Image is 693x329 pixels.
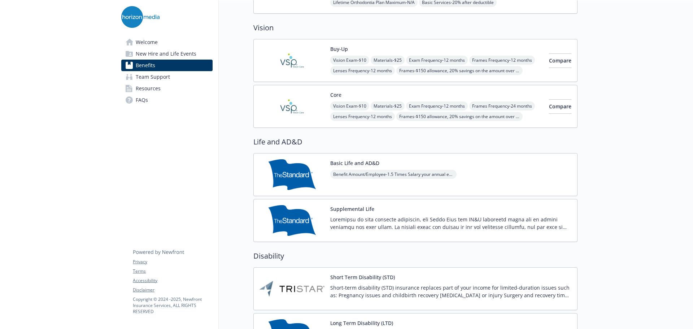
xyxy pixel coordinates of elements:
[253,137,577,147] h2: Life and AD&D
[406,56,468,65] span: Exam Frequency - 12 months
[371,56,405,65] span: Materials - $25
[549,53,571,68] button: Compare
[330,319,393,327] button: Long Term Disability (LTD)
[253,22,577,33] h2: Vision
[549,57,571,64] span: Compare
[136,48,196,60] span: New Hire and Life Events
[136,83,161,94] span: Resources
[330,284,571,299] p: Short-term disability (STD) insurance replaces part of your income for limited-duration issues su...
[121,60,213,71] a: Benefits
[396,66,523,75] span: Frames - $150 allowance, 20% savings on the amount over your allowance
[121,71,213,83] a: Team Support
[330,216,571,231] p: Loremipsu do sita consecte adipiscin, eli Seddo Eius tem IN&U laboreetd magna ali en admini venia...
[136,94,148,106] span: FAQs
[406,101,468,111] span: Exam Frequency - 12 months
[469,101,535,111] span: Frames Frequency - 24 months
[330,101,369,111] span: Vision Exam - $10
[121,48,213,60] a: New Hire and Life Events
[121,94,213,106] a: FAQs
[133,287,212,293] a: Disclaimer
[136,71,170,83] span: Team Support
[121,36,213,48] a: Welcome
[330,273,395,281] button: Short Term Disability (STD)
[136,36,158,48] span: Welcome
[133,259,212,265] a: Privacy
[260,205,324,236] img: Standard Insurance Company carrier logo
[260,45,324,76] img: Vision Service Plan carrier logo
[396,112,523,121] span: Frames - $150 allowance, 20% savings on the amount over your allowance
[260,159,324,190] img: Standard Insurance Company carrier logo
[253,251,577,261] h2: Disability
[330,112,395,121] span: Lenses Frequency - 12 months
[330,45,348,53] button: Buy-Up
[133,268,212,274] a: Terms
[330,170,457,179] span: Benefit Amount/Employee - 1.5 Times Salary your annual earnings
[330,159,379,167] button: Basic Life and AD&D
[260,273,324,304] img: TRISTAR Insurance Group carrier logo
[330,66,395,75] span: Lenses Frequency - 12 months
[121,83,213,94] a: Resources
[330,56,369,65] span: Vision Exam - $10
[549,99,571,114] button: Compare
[136,60,155,71] span: Benefits
[330,205,374,213] button: Supplemental Life
[133,277,212,284] a: Accessibility
[549,103,571,110] span: Compare
[133,296,212,315] p: Copyright © 2024 - 2025 , Newfront Insurance Services, ALL RIGHTS RESERVED
[469,56,535,65] span: Frames Frequency - 12 months
[330,91,341,99] button: Core
[260,91,324,122] img: Vision Service Plan carrier logo
[371,101,405,111] span: Materials - $25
